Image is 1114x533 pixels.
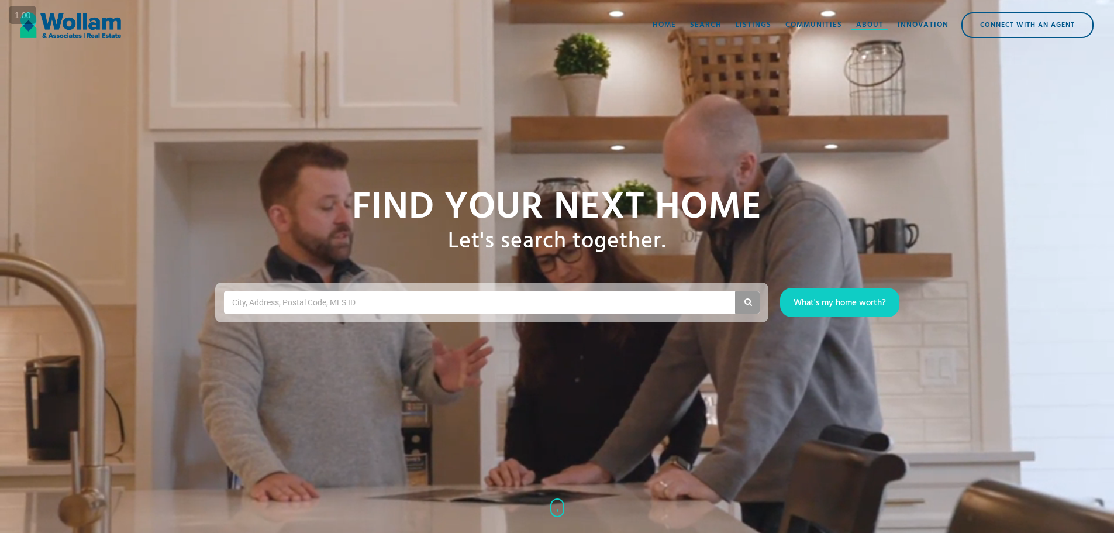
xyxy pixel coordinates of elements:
[961,12,1094,38] a: Connect with an Agent
[849,8,891,43] a: About
[683,8,729,43] a: Search
[891,8,956,43] a: Innovation
[778,8,849,43] a: Communities
[20,8,121,43] a: home
[352,188,762,229] h1: Find your NExt home
[690,19,722,31] div: Search
[785,19,842,31] div: Communities
[231,294,367,311] input: City, Address, Postal Code, MLS ID
[729,8,778,43] a: Listings
[646,8,683,43] a: Home
[856,19,884,31] div: About
[780,288,899,317] a: What's my home worth?
[736,19,771,31] div: Listings
[963,13,1092,37] div: Connect with an Agent
[898,19,949,31] div: Innovation
[448,229,666,256] h1: Let's search together.
[735,291,760,314] button: Search
[653,19,676,31] div: Home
